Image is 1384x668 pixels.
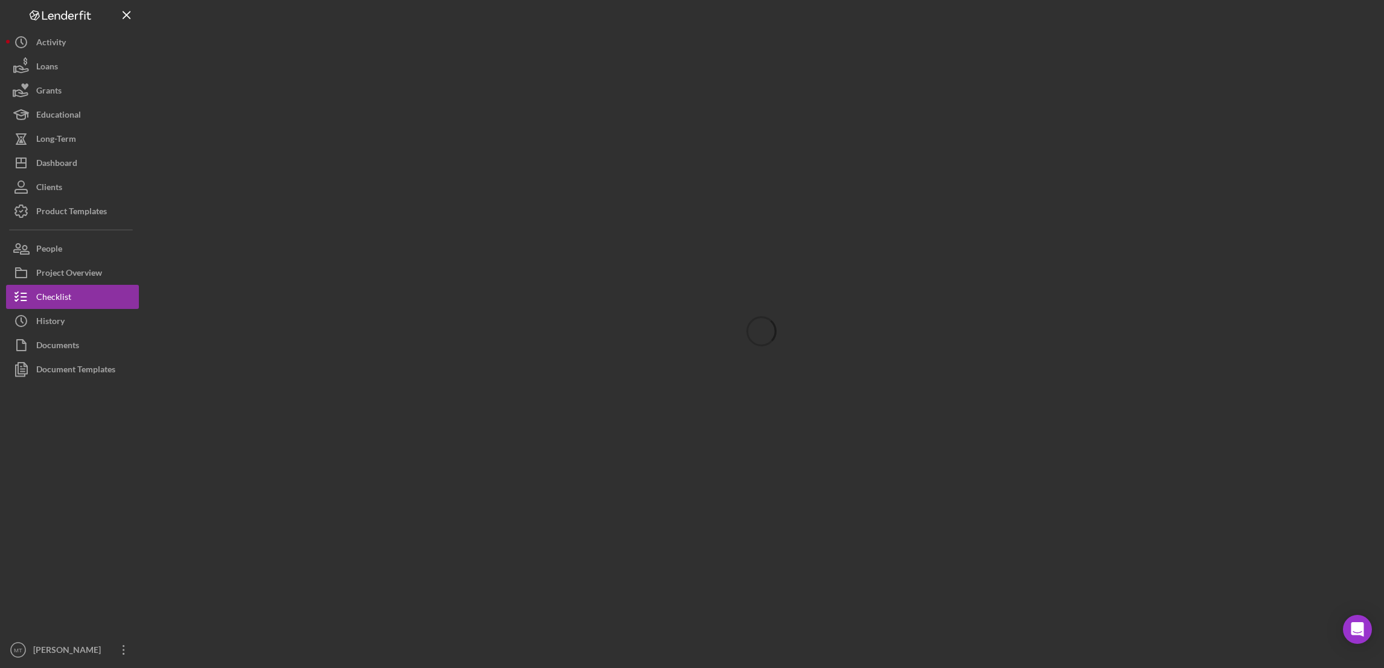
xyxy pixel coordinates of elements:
[6,285,139,309] button: Checklist
[6,261,139,285] button: Project Overview
[36,175,62,202] div: Clients
[36,30,66,57] div: Activity
[36,261,102,288] div: Project Overview
[36,103,81,130] div: Educational
[6,78,139,103] button: Grants
[6,30,139,54] button: Activity
[36,237,62,264] div: People
[36,151,77,178] div: Dashboard
[36,78,62,106] div: Grants
[36,54,58,81] div: Loans
[6,199,139,223] button: Product Templates
[6,309,139,333] button: History
[36,199,107,226] div: Product Templates
[6,333,139,357] button: Documents
[6,127,139,151] button: Long-Term
[36,127,76,154] div: Long-Term
[36,333,79,360] div: Documents
[30,638,109,665] div: [PERSON_NAME]
[6,357,139,381] button: Document Templates
[6,151,139,175] button: Dashboard
[6,237,139,261] button: People
[6,103,139,127] button: Educational
[36,357,115,384] div: Document Templates
[36,285,71,312] div: Checklist
[36,309,65,336] div: History
[6,175,139,199] button: Clients
[6,54,139,78] button: Loans
[1343,615,1372,644] div: Open Intercom Messenger
[14,647,22,654] text: MT
[6,638,139,662] button: MT[PERSON_NAME]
